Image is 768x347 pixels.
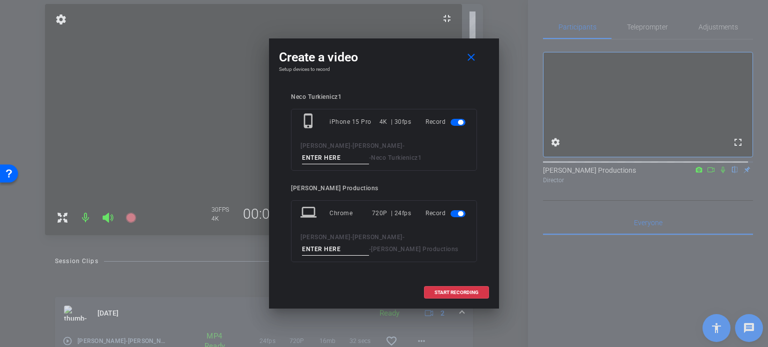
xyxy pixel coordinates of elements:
div: [PERSON_NAME] Productions [291,185,477,192]
span: Neco Turkienicz1 [371,154,421,161]
input: ENTER HERE [302,152,369,164]
div: 4K | 30fps [379,113,411,131]
span: - [369,246,371,253]
div: iPhone 15 Pro [329,113,379,131]
span: - [350,234,353,241]
div: Chrome [329,204,372,222]
mat-icon: phone_iphone [300,113,318,131]
mat-icon: laptop [300,204,318,222]
span: [PERSON_NAME] [352,234,402,241]
span: [PERSON_NAME] Productions [371,246,458,253]
span: - [350,142,353,149]
span: [PERSON_NAME] [300,142,350,149]
div: 720P | 24fps [372,204,411,222]
span: - [402,234,405,241]
input: ENTER HERE [302,243,369,256]
button: START RECORDING [424,286,489,299]
span: - [369,154,371,161]
div: Record [425,113,467,131]
span: [PERSON_NAME] [300,234,350,241]
div: Record [425,204,467,222]
span: [PERSON_NAME] [352,142,402,149]
mat-icon: close [465,51,477,64]
span: START RECORDING [434,290,478,295]
h4: Setup devices to record [279,66,489,72]
div: Neco Turkienicz1 [291,93,477,101]
div: Create a video [279,48,489,66]
span: - [402,142,405,149]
